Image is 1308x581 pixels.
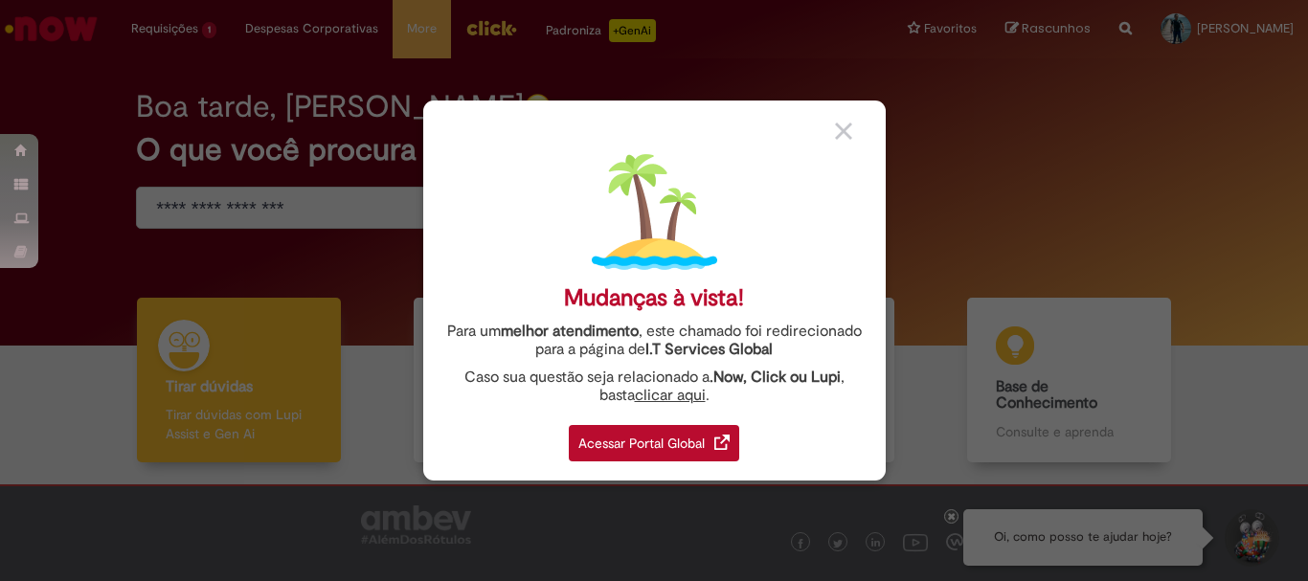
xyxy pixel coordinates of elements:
img: island.png [592,149,717,275]
strong: .Now, Click ou Lupi [710,368,841,387]
a: clicar aqui [635,375,706,405]
div: Para um , este chamado foi redirecionado para a página de [438,323,871,359]
img: redirect_link.png [714,435,730,450]
img: close_button_grey.png [835,123,852,140]
div: Acessar Portal Global [569,425,739,461]
div: Caso sua questão seja relacionado a , basta . [438,369,871,405]
a: Acessar Portal Global [569,414,739,461]
a: I.T Services Global [645,329,773,359]
strong: melhor atendimento [501,322,639,341]
div: Mudanças à vista! [564,284,744,312]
